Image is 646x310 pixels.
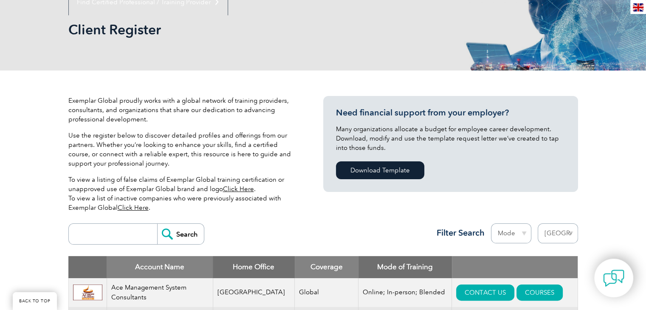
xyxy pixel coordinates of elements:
a: Click Here [118,204,149,211]
p: Many organizations allocate a budget for employee career development. Download, modify and use th... [336,124,565,152]
h2: Client Register [68,23,425,37]
img: contact-chat.png [603,268,624,289]
a: COURSES [516,285,563,301]
img: en [633,3,643,11]
input: Search [157,224,204,244]
h3: Need financial support from your employer? [336,107,565,118]
h3: Filter Search [432,228,485,238]
a: Click Here [223,185,254,193]
p: Exemplar Global proudly works with a global network of training providers, consultants, and organ... [68,96,298,124]
a: BACK TO TOP [13,292,57,310]
th: Coverage: activate to sort column ascending [295,256,358,278]
td: [GEOGRAPHIC_DATA] [213,278,295,307]
p: To view a listing of false claims of Exemplar Global training certification or unapproved use of ... [68,175,298,212]
th: Home Office: activate to sort column ascending [213,256,295,278]
img: 306afd3c-0a77-ee11-8179-000d3ae1ac14-logo.jpg [73,285,102,301]
td: Online; In-person; Blended [358,278,452,307]
td: Global [295,278,358,307]
th: Account Name: activate to sort column descending [107,256,213,278]
th: : activate to sort column ascending [452,256,578,278]
td: Ace Management System Consultants [107,278,213,307]
th: Mode of Training: activate to sort column ascending [358,256,452,278]
p: Use the register below to discover detailed profiles and offerings from our partners. Whether you... [68,131,298,168]
a: CONTACT US [456,285,514,301]
a: Download Template [336,161,424,179]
